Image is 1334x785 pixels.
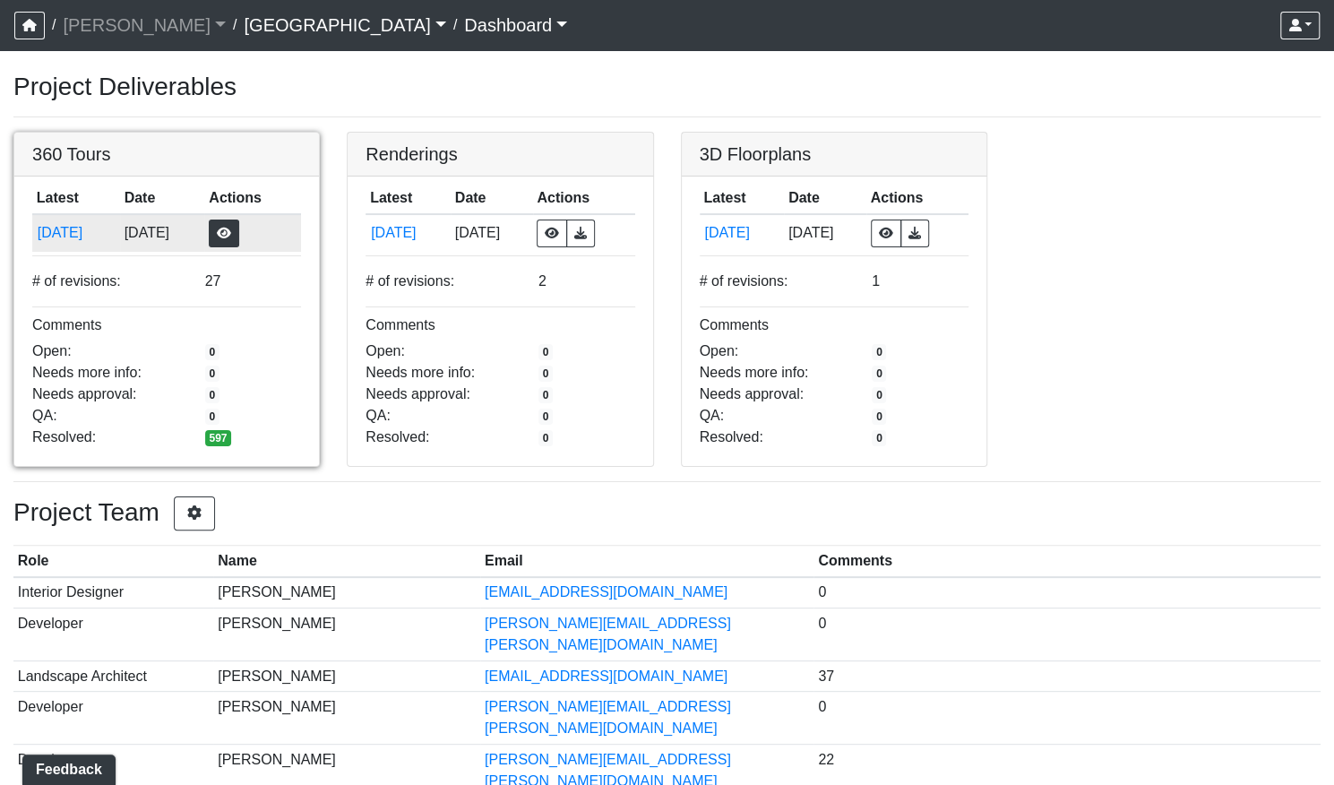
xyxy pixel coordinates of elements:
[13,749,119,785] iframe: Ybug feedback widget
[485,699,731,736] a: [PERSON_NAME][EMAIL_ADDRESS][PERSON_NAME][DOMAIN_NAME]
[13,496,1321,531] h3: Project Team
[480,546,813,577] th: Email
[485,616,731,652] a: [PERSON_NAME][EMAIL_ADDRESS][PERSON_NAME][DOMAIN_NAME]
[703,221,779,245] button: [DATE]
[213,660,480,692] td: [PERSON_NAME]
[63,7,226,43] a: [PERSON_NAME]
[366,214,451,252] td: avFcituVdTN5TeZw4YvRD7
[37,221,116,245] button: [DATE]
[226,7,244,43] span: /
[813,660,1321,692] td: 37
[13,577,213,608] td: Interior Designer
[213,692,480,745] td: [PERSON_NAME]
[370,221,446,245] button: [DATE]
[813,546,1321,577] th: Comments
[446,7,464,43] span: /
[700,214,785,252] td: m6gPHqeE6DJAjJqz47tRiF
[813,692,1321,745] td: 0
[244,7,445,43] a: [GEOGRAPHIC_DATA]
[813,608,1321,661] td: 0
[13,608,213,661] td: Developer
[213,546,480,577] th: Name
[813,577,1321,608] td: 0
[464,7,567,43] a: Dashboard
[45,7,63,43] span: /
[13,660,213,692] td: Landscape Architect
[213,577,480,608] td: [PERSON_NAME]
[213,608,480,661] td: [PERSON_NAME]
[485,584,727,600] a: [EMAIL_ADDRESS][DOMAIN_NAME]
[13,692,213,745] td: Developer
[485,669,727,684] a: [EMAIL_ADDRESS][DOMAIN_NAME]
[32,214,120,252] td: 93VtKPcPFWh8z7vX4wXbQP
[13,546,213,577] th: Role
[13,72,1321,102] h3: Project Deliverables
